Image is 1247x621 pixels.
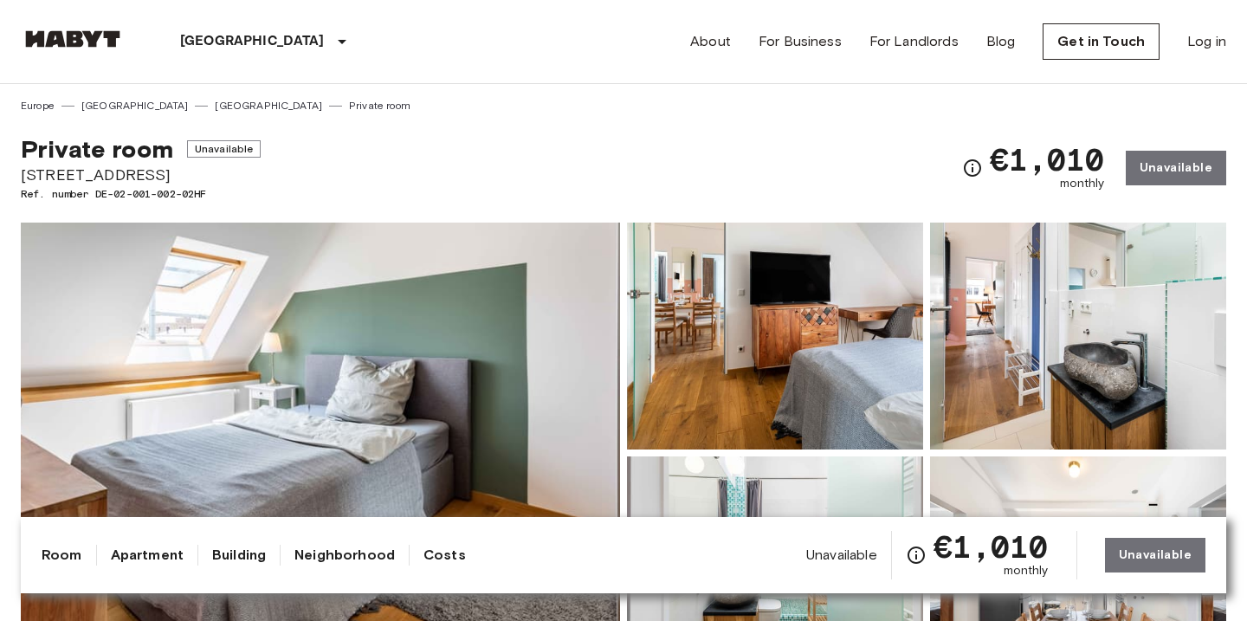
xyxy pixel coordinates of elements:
span: [STREET_ADDRESS] [21,164,261,186]
svg: Check cost overview for full price breakdown. Please note that discounts apply to new joiners onl... [962,158,983,178]
a: For Landlords [869,31,959,52]
span: €1,010 [990,144,1105,175]
span: Unavailable [187,140,262,158]
a: Building [212,545,266,566]
p: [GEOGRAPHIC_DATA] [180,31,325,52]
a: Log in [1187,31,1226,52]
img: Picture of unit DE-02-001-002-02HF [930,223,1226,450]
span: monthly [1060,175,1105,192]
span: Unavailable [806,546,877,565]
span: Ref. number DE-02-001-002-02HF [21,186,261,202]
a: Apartment [111,545,184,566]
a: [GEOGRAPHIC_DATA] [81,98,189,113]
svg: Check cost overview for full price breakdown. Please note that discounts apply to new joiners onl... [906,545,927,566]
a: Get in Touch [1043,23,1160,60]
a: Costs [423,545,466,566]
a: About [690,31,731,52]
a: Private room [349,98,410,113]
a: Blog [986,31,1016,52]
span: Private room [21,134,173,164]
a: Room [42,545,82,566]
a: For Business [759,31,842,52]
span: €1,010 [934,531,1049,562]
img: Habyt [21,30,125,48]
a: Europe [21,98,55,113]
a: [GEOGRAPHIC_DATA] [215,98,322,113]
a: Neighborhood [294,545,395,566]
img: Picture of unit DE-02-001-002-02HF [627,223,923,450]
span: monthly [1004,562,1049,579]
